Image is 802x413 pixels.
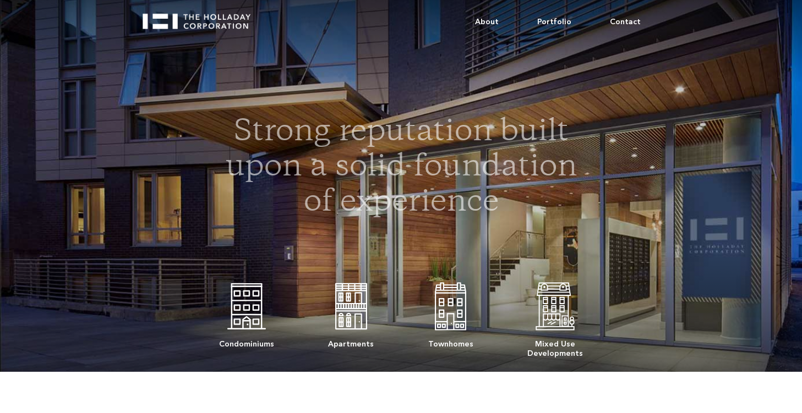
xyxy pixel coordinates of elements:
[328,334,374,349] div: Apartments
[143,5,260,29] a: home
[219,334,274,349] div: Condominiums
[591,5,660,38] a: Contact
[220,115,582,221] h1: Strong reputation built upon a solid foundation of experience
[518,5,591,38] a: Portfolio
[428,334,473,349] div: Townhomes
[456,5,518,38] a: About
[527,334,583,358] div: Mixed Use Developments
